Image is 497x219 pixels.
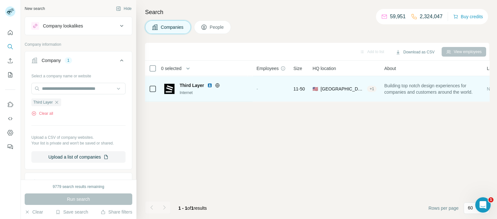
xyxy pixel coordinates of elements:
button: Company1 [25,53,132,71]
button: Share filters [101,209,132,215]
div: 1 [65,58,72,63]
span: of [187,206,191,211]
button: Use Surfe API [5,113,15,124]
button: My lists [5,69,15,81]
button: Upload a list of companies [31,151,126,163]
div: Company lookalikes [43,23,83,29]
button: Industry [25,174,132,190]
div: New search [25,6,45,12]
span: 11-50 [293,86,305,92]
span: 🇺🇸 [313,86,318,92]
button: Feedback [5,141,15,153]
div: + 1 [367,86,377,92]
button: Search [5,41,15,52]
div: Industry [42,179,58,185]
div: Company [42,57,61,64]
button: Dashboard [5,127,15,138]
button: Buy credits [453,12,483,21]
span: Lists [487,65,496,72]
iframe: Intercom live chat [475,197,491,213]
span: [GEOGRAPHIC_DATA], [GEOGRAPHIC_DATA] [321,86,364,92]
span: Rows per page [428,205,459,211]
span: 1 [488,197,493,202]
span: 1 [191,206,194,211]
button: Hide [111,4,136,13]
span: Employees [257,65,279,72]
div: Select a company name or website [31,71,126,79]
span: 0 selected [161,65,182,72]
button: Clear [25,209,43,215]
span: - [257,86,258,91]
span: Third Layer [33,99,53,105]
button: Save search [55,209,88,215]
span: People [210,24,224,30]
p: Company information [25,42,132,47]
h4: Search [145,8,489,17]
span: HQ location [313,65,336,72]
p: Your list is private and won't be saved or shared. [31,140,126,146]
img: Logo of Third Layer [164,84,175,94]
span: About [384,65,396,72]
img: LinkedIn logo [207,83,212,88]
button: Company lookalikes [25,18,132,34]
div: 9779 search results remaining [53,184,104,190]
button: Enrich CSV [5,55,15,66]
button: Clear all [31,111,53,116]
p: Upload a CSV of company websites. [31,135,126,140]
button: Quick start [5,27,15,38]
span: Building top notch design experiences for companies and customers around the world. [384,82,479,95]
span: Companies [161,24,184,30]
span: Size [293,65,302,72]
p: 60 [468,205,473,211]
div: Internet [180,90,249,96]
span: Third Layer [180,82,204,89]
span: 1 - 1 [178,206,187,211]
p: 2,324,047 [420,13,443,20]
span: results [178,206,207,211]
button: Download as CSV [391,47,439,57]
button: Use Surfe on LinkedIn [5,99,15,110]
p: 59,951 [390,13,406,20]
